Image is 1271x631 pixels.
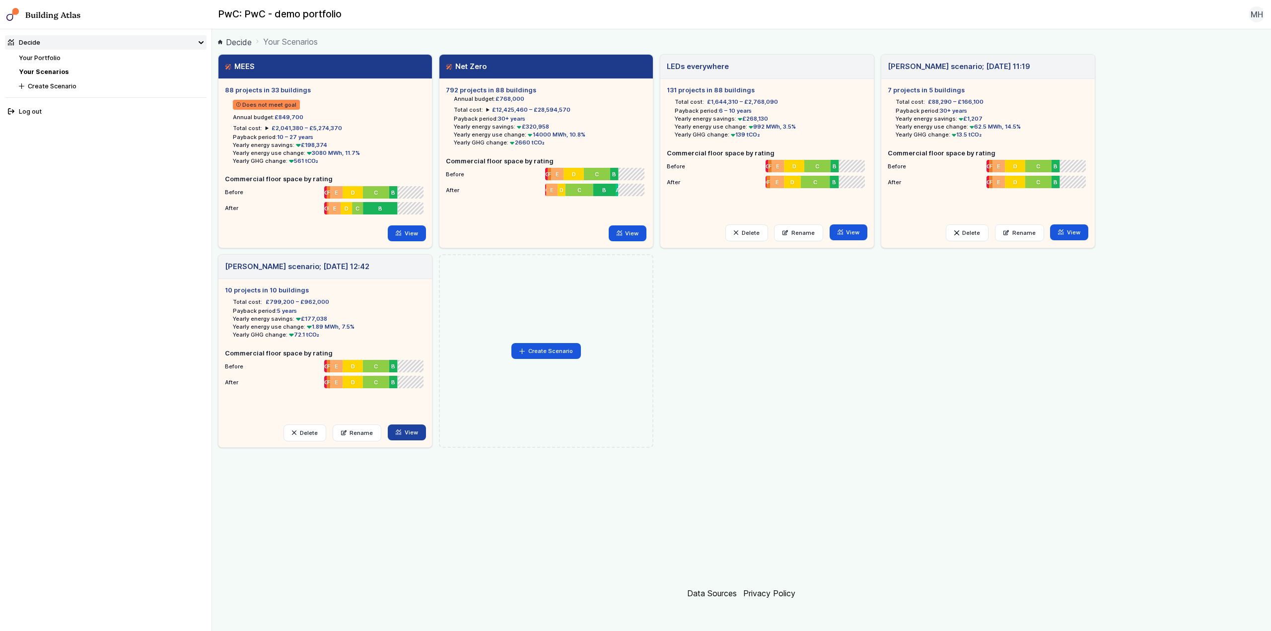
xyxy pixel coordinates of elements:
li: Yearly energy savings: [233,315,425,323]
span: 2660 tCO₂ [508,139,545,146]
h6: Total cost: [454,106,483,114]
span: £2,041,380 – £5,274,370 [272,125,342,132]
li: Yearly GHG change: [896,131,1088,139]
span: E [335,362,339,370]
a: Your Portfolio [19,54,61,62]
span: B [834,178,838,186]
span: 10 – 27 years [277,134,313,140]
span: C [1038,178,1042,186]
span: 3080 MWh, 11.7% [305,149,360,156]
span: G [766,162,769,170]
span: F [989,162,992,170]
span: Does not meet goal [233,100,300,109]
span: G [324,204,327,212]
li: Before [225,184,425,197]
span: E [335,188,339,196]
span: 62.5 MWh, 14.5% [968,123,1021,130]
span: F [327,204,329,212]
h3: MEES [225,61,255,72]
span: 14000 MWh, 10.8% [526,131,585,138]
span: E [550,186,554,194]
span: 139 tCO₂ [729,131,760,138]
button: Log out [5,104,207,119]
span: C [356,204,360,212]
li: After [225,374,425,387]
li: Before [446,166,646,179]
span: D [345,204,349,212]
a: Data Sources [687,588,737,598]
span: C [1038,162,1042,170]
span: C [375,362,379,370]
li: Yearly energy use change: [675,123,867,131]
li: Yearly energy use change: [233,149,425,157]
h5: Commercial floor space by rating [225,349,425,358]
li: After [888,174,1088,187]
h6: Total cost: [233,124,262,132]
span: 992 MWh, 3.5% [747,123,796,130]
summary: Decide [5,35,207,50]
span: 1.89 MWh, 7.5% [305,323,354,330]
a: View [830,224,868,240]
span: F [767,178,770,186]
span: D [1014,178,1018,186]
span: E [777,162,780,170]
h3: Net Zero [446,61,487,72]
span: E [997,178,1001,186]
span: 13.5 tCO₂ [950,131,982,138]
span: D [572,170,576,178]
span: 72.1 tCO₂ [287,331,319,338]
h5: Commercial floor space by rating [225,174,425,184]
h5: 10 projects in 10 buildings [225,285,425,295]
button: Create Scenario [511,343,581,359]
h3: [PERSON_NAME] scenario; [DATE] 12:42 [225,261,369,272]
span: E [556,170,560,178]
span: £849,700 [275,114,303,121]
span: C [578,186,582,194]
span: B [835,162,839,170]
span: £12,425,460 – £28,594,570 [492,106,570,113]
a: View [609,225,647,241]
span: £320,958 [515,123,549,130]
span: D [352,188,355,196]
li: After [446,182,646,195]
li: Before [225,358,425,371]
li: Payback period: [896,107,1088,115]
span: B [393,188,397,196]
span: D [352,362,355,370]
h3: LEDs everywhere [667,61,729,72]
h5: 88 projects in 33 buildings [225,85,425,95]
span: £1,207 [957,115,983,122]
span: E [776,178,779,186]
button: MH [1249,6,1265,22]
li: Payback period: [454,115,646,123]
li: Payback period: [233,133,425,141]
span: G [545,170,548,178]
span: £268,130 [736,115,769,122]
li: Yearly GHG change: [233,157,425,165]
span: D [793,162,797,170]
li: After [667,174,867,187]
span: £88,290 – £166,100 [928,98,984,106]
img: main-0bbd2752.svg [6,8,19,21]
span: F [548,170,551,178]
a: Rename [333,424,382,441]
li: Yearly energy savings: [675,115,867,123]
li: Yearly energy use change: [454,131,646,139]
span: 5 years [277,307,297,314]
span: F [769,162,772,170]
span: C [817,162,821,170]
h6: Total cost: [896,98,925,106]
span: B [604,186,608,194]
a: View [388,424,426,440]
button: Delete [946,224,989,241]
h3: [PERSON_NAME] scenario; [DATE] 11:19 [888,61,1030,72]
span: £198,374 [294,141,327,148]
li: Annual budget: [454,95,646,103]
span: £177,038 [294,315,327,322]
span: B [1056,178,1059,186]
li: Yearly GHG change: [233,331,425,339]
span: C [375,378,379,386]
li: Yearly energy savings: [454,123,646,131]
summary: £2,041,380 – £5,274,370 [266,124,342,132]
span: F [327,188,330,196]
